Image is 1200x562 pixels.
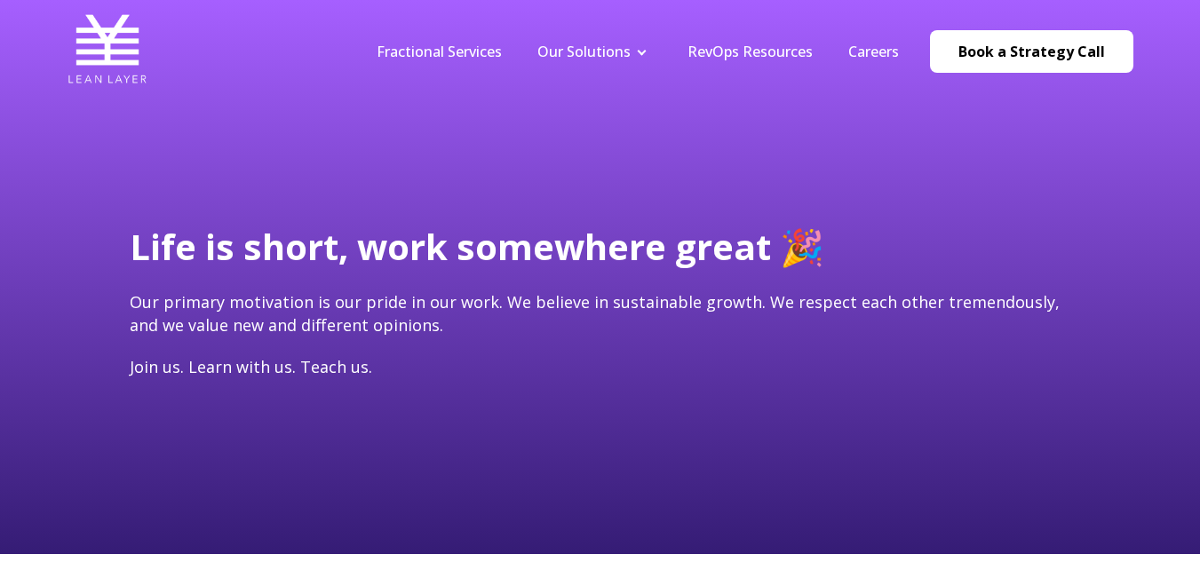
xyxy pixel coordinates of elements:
span: Our primary motivation is our pride in our work. We believe in sustainable growth. We respect eac... [130,291,1060,335]
a: Book a Strategy Call [930,30,1133,73]
div: Navigation Menu [359,42,917,61]
a: Careers [848,42,899,61]
span: Join us. Learn with us. Teach us. [130,356,372,377]
span: Life is short, work somewhere great 🎉 [130,222,824,271]
a: RevOps Resources [687,42,813,61]
a: Our Solutions [537,42,631,61]
a: Fractional Services [377,42,502,61]
img: Lean Layer Logo [68,9,147,89]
